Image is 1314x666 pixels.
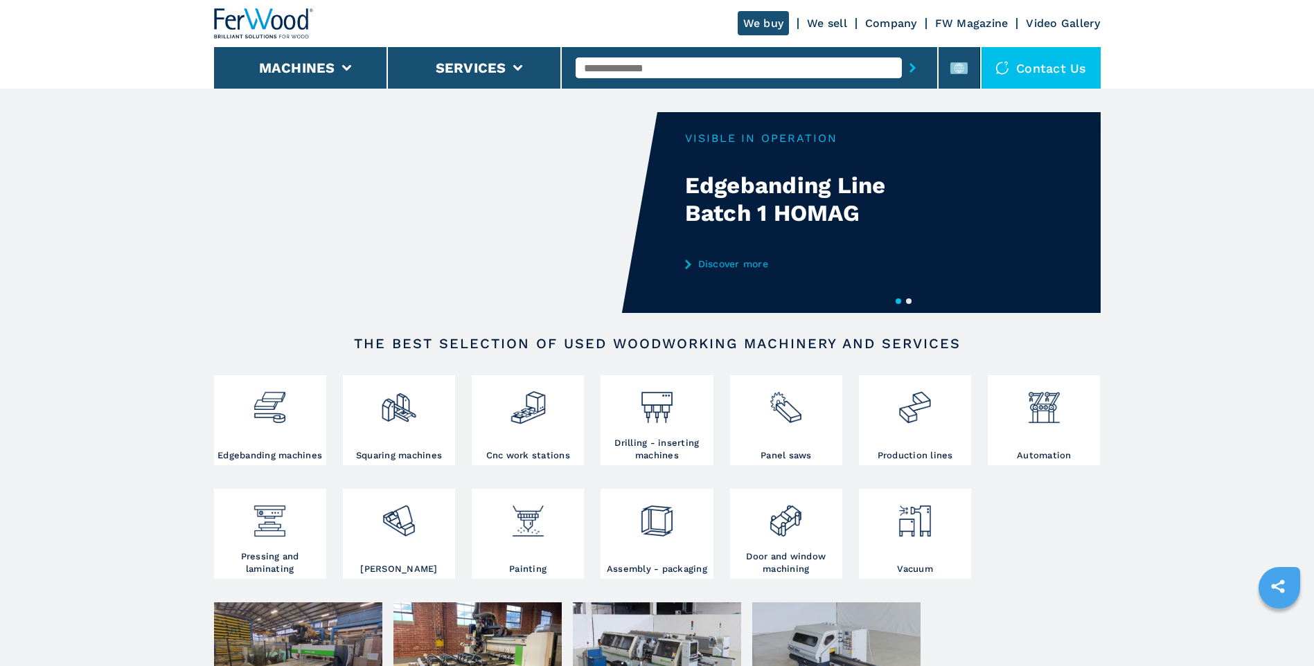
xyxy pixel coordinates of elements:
[738,11,790,35] a: We buy
[601,489,713,579] a: Assembly - packaging
[685,258,957,269] a: Discover more
[251,379,288,426] img: bordatrici_1.png
[509,563,547,575] h3: Painting
[1017,449,1072,462] h3: Automation
[730,375,842,465] a: Panel saws
[472,375,584,465] a: Cnc work stations
[859,375,971,465] a: Production lines
[730,489,842,579] a: Door and window machining
[380,379,417,426] img: squadratrici_2.png
[601,375,713,465] a: Drilling - inserting machines
[251,492,288,539] img: pressa-strettoia.png
[214,375,326,465] a: Edgebanding machines
[988,375,1100,465] a: Automation
[807,17,847,30] a: We sell
[767,379,804,426] img: sezionatrici_2.png
[1261,569,1295,604] a: sharethis
[217,449,322,462] h3: Edgebanding machines
[897,563,933,575] h3: Vacuum
[214,112,657,313] video: Your browser does not support the video tag.
[1255,604,1304,656] iframe: Chat
[604,437,709,462] h3: Drilling - inserting machines
[214,489,326,579] a: Pressing and laminating
[896,379,933,426] img: linee_di_produzione_2.png
[982,47,1101,89] div: Contact us
[259,60,335,76] button: Machines
[343,375,455,465] a: Squaring machines
[217,550,323,575] h3: Pressing and laminating
[214,8,314,39] img: Ferwood
[761,449,812,462] h3: Panel saws
[639,492,675,539] img: montaggio_imballaggio_2.png
[902,52,923,84] button: submit-button
[865,17,917,30] a: Company
[380,492,417,539] img: levigatrici_2.png
[995,61,1009,75] img: Contact us
[896,492,933,539] img: aspirazione_1.png
[360,563,437,575] h3: [PERSON_NAME]
[639,379,675,426] img: foratrici_inseritrici_2.png
[510,492,547,539] img: verniciatura_1.png
[935,17,1009,30] a: FW Magazine
[258,335,1056,352] h2: The best selection of used woodworking machinery and services
[734,550,839,575] h3: Door and window machining
[896,298,901,304] button: 1
[510,379,547,426] img: centro_di_lavoro_cnc_2.png
[878,449,953,462] h3: Production lines
[1026,379,1063,426] img: automazione.png
[906,298,912,304] button: 2
[607,563,707,575] h3: Assembly - packaging
[472,489,584,579] a: Painting
[767,492,804,539] img: lavorazione_porte_finestre_2.png
[1026,17,1100,30] a: Video Gallery
[486,449,570,462] h3: Cnc work stations
[343,489,455,579] a: [PERSON_NAME]
[859,489,971,579] a: Vacuum
[436,60,506,76] button: Services
[356,449,442,462] h3: Squaring machines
